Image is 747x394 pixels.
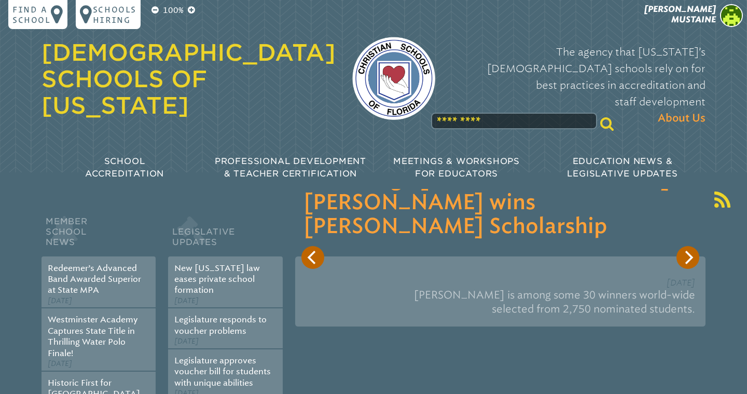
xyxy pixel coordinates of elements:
[644,4,716,24] span: [PERSON_NAME] Mustaine
[306,284,695,320] p: [PERSON_NAME] is among some 30 winners world-wide selected from 2,750 nominated students.
[303,167,697,239] h3: Cambridge [DEMOGRAPHIC_DATA][PERSON_NAME] wins [PERSON_NAME] Scholarship
[676,246,699,269] button: Next
[215,156,366,179] span: Professional Development & Teacher Certification
[174,263,260,295] a: New [US_STATE] law eases private school formation
[174,296,199,305] span: [DATE]
[48,296,72,305] span: [DATE]
[720,4,743,27] img: 665bd7691f6f65eaf6663b06d4425ed9
[301,246,324,269] button: Previous
[48,359,72,368] span: [DATE]
[352,37,435,120] img: csf-logo-web-colors.png
[48,263,141,295] a: Redeemer’s Advanced Band Awarded Superior at State MPA
[658,110,706,127] span: About Us
[174,356,271,388] a: Legislature approves voucher bill for students with unique abilities
[174,315,267,335] a: Legislature responds to voucher problems
[12,4,51,25] p: Find a school
[161,4,186,17] p: 100%
[168,214,282,256] h2: Legislative Updates
[174,337,199,346] span: [DATE]
[41,214,156,256] h2: Member School News
[93,4,136,25] p: Schools Hiring
[452,44,706,127] p: The agency that [US_STATE]’s [DEMOGRAPHIC_DATA] schools rely on for best practices in accreditati...
[393,156,520,179] span: Meetings & Workshops for Educators
[48,315,138,358] a: Westminster Academy Captures State Title in Thrilling Water Polo Finale!
[41,39,336,119] a: [DEMOGRAPHIC_DATA] Schools of [US_STATE]
[667,278,695,288] span: [DATE]
[85,156,164,179] span: School Accreditation
[567,156,677,179] span: Education News & Legislative Updates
